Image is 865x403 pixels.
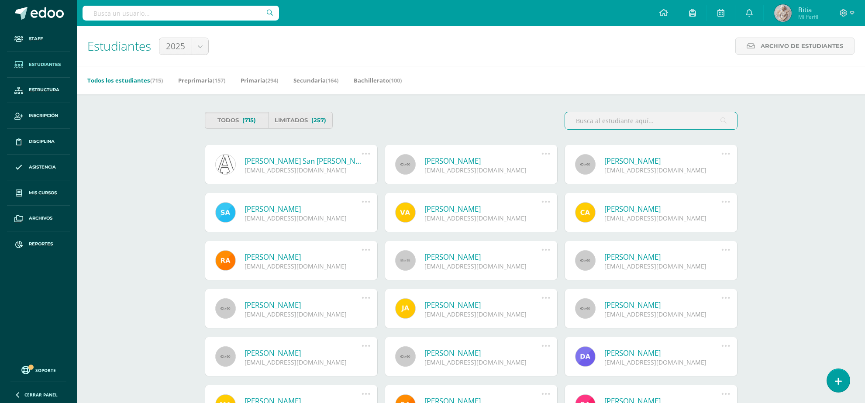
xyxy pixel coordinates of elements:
[178,73,225,87] a: Preprimaria(157)
[7,103,70,129] a: Inscripción
[29,61,61,68] span: Estudiantes
[245,204,362,214] a: [PERSON_NAME]
[7,52,70,78] a: Estudiantes
[87,38,151,54] span: Estudiantes
[604,252,722,262] a: [PERSON_NAME]
[29,138,55,145] span: Disciplina
[389,76,402,84] span: (100)
[10,364,66,375] a: Soporte
[798,5,818,14] span: Bitia
[604,262,722,270] div: [EMAIL_ADDRESS][DOMAIN_NAME]
[29,241,53,248] span: Reportes
[29,215,52,222] span: Archivos
[7,155,70,180] a: Asistencia
[245,262,362,270] div: [EMAIL_ADDRESS][DOMAIN_NAME]
[7,129,70,155] a: Disciplina
[24,392,58,398] span: Cerrar panel
[29,35,43,42] span: Staff
[604,348,722,358] a: [PERSON_NAME]
[565,112,737,129] input: Busca al estudiante aquí...
[774,4,792,22] img: 0721312b14301b3cebe5de6252ad211a.png
[7,206,70,231] a: Archivos
[29,164,56,171] span: Asistencia
[245,310,362,318] div: [EMAIL_ADDRESS][DOMAIN_NAME]
[424,358,542,366] div: [EMAIL_ADDRESS][DOMAIN_NAME]
[604,156,722,166] a: [PERSON_NAME]
[311,112,326,128] span: (257)
[166,38,185,55] span: 2025
[87,73,163,87] a: Todos los estudiantes(715)
[29,112,58,119] span: Inscripción
[424,166,542,174] div: [EMAIL_ADDRESS][DOMAIN_NAME]
[735,38,855,55] a: Archivo de Estudiantes
[798,13,818,21] span: Mi Perfil
[761,38,843,54] span: Archivo de Estudiantes
[242,112,256,128] span: (715)
[245,156,362,166] a: [PERSON_NAME] San [PERSON_NAME]
[7,231,70,257] a: Reportes
[245,348,362,358] a: [PERSON_NAME]
[241,73,278,87] a: Primaria(294)
[424,348,542,358] a: [PERSON_NAME]
[269,112,333,129] a: Limitados(257)
[424,252,542,262] a: [PERSON_NAME]
[245,252,362,262] a: [PERSON_NAME]
[159,38,208,55] a: 2025
[7,26,70,52] a: Staff
[205,112,269,129] a: Todos(715)
[35,367,56,373] span: Soporte
[213,76,225,84] span: (157)
[424,300,542,310] a: [PERSON_NAME]
[424,156,542,166] a: [PERSON_NAME]
[604,214,722,222] div: [EMAIL_ADDRESS][DOMAIN_NAME]
[424,310,542,318] div: [EMAIL_ADDRESS][DOMAIN_NAME]
[424,214,542,222] div: [EMAIL_ADDRESS][DOMAIN_NAME]
[150,76,163,84] span: (715)
[354,73,402,87] a: Bachillerato(100)
[326,76,338,84] span: (164)
[604,300,722,310] a: [PERSON_NAME]
[604,166,722,174] div: [EMAIL_ADDRESS][DOMAIN_NAME]
[29,189,57,196] span: Mis cursos
[424,262,542,270] div: [EMAIL_ADDRESS][DOMAIN_NAME]
[265,76,278,84] span: (294)
[7,78,70,103] a: Estructura
[293,73,338,87] a: Secundaria(164)
[7,180,70,206] a: Mis cursos
[604,310,722,318] div: [EMAIL_ADDRESS][DOMAIN_NAME]
[245,300,362,310] a: [PERSON_NAME]
[604,204,722,214] a: [PERSON_NAME]
[245,358,362,366] div: [EMAIL_ADDRESS][DOMAIN_NAME]
[83,6,279,21] input: Busca un usuario...
[245,214,362,222] div: [EMAIL_ADDRESS][DOMAIN_NAME]
[604,358,722,366] div: [EMAIL_ADDRESS][DOMAIN_NAME]
[424,204,542,214] a: [PERSON_NAME]
[245,166,362,174] div: [EMAIL_ADDRESS][DOMAIN_NAME]
[29,86,59,93] span: Estructura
